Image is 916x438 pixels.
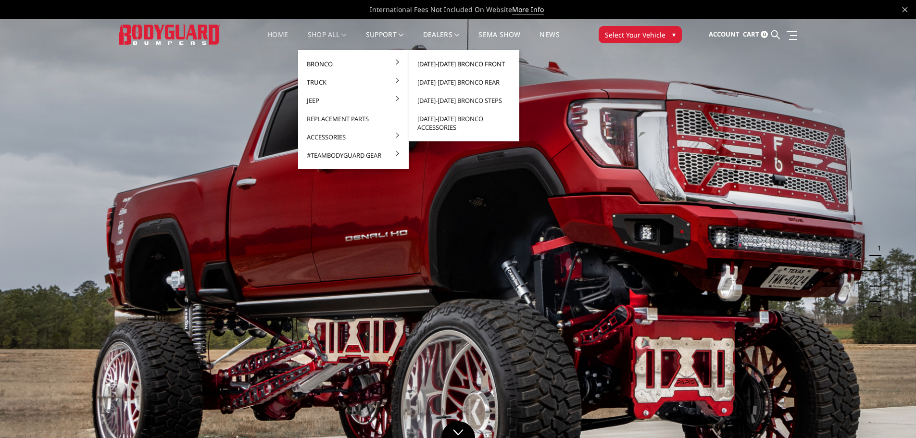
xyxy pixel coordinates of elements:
button: 5 of 5 [872,302,881,317]
button: 4 of 5 [872,287,881,302]
a: Jeep [302,91,405,110]
a: #TeamBodyguard Gear [302,146,405,164]
button: 1 of 5 [872,240,881,256]
iframe: Chat Widget [868,392,916,438]
a: [DATE]-[DATE] Bronco Front [413,55,515,73]
a: Click to Down [441,421,475,438]
span: 0 [761,31,768,38]
a: Support [366,31,404,50]
button: Select Your Vehicle [599,26,682,43]
span: ▾ [672,29,676,39]
a: Bronco [302,55,405,73]
button: 2 of 5 [872,256,881,271]
img: BODYGUARD BUMPERS [119,25,220,44]
a: shop all [308,31,347,50]
a: Accessories [302,128,405,146]
a: Dealers [423,31,460,50]
span: Account [709,30,740,38]
a: Cart 0 [743,22,768,48]
a: [DATE]-[DATE] Bronco Rear [413,73,515,91]
a: News [540,31,559,50]
span: Select Your Vehicle [605,30,665,40]
a: Replacement Parts [302,110,405,128]
a: More Info [512,5,544,14]
a: Home [267,31,288,50]
a: SEMA Show [478,31,520,50]
span: Cart [743,30,759,38]
a: Account [709,22,740,48]
a: [DATE]-[DATE] Bronco Steps [413,91,515,110]
a: [DATE]-[DATE] Bronco Accessories [413,110,515,137]
a: Truck [302,73,405,91]
button: 3 of 5 [872,271,881,287]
